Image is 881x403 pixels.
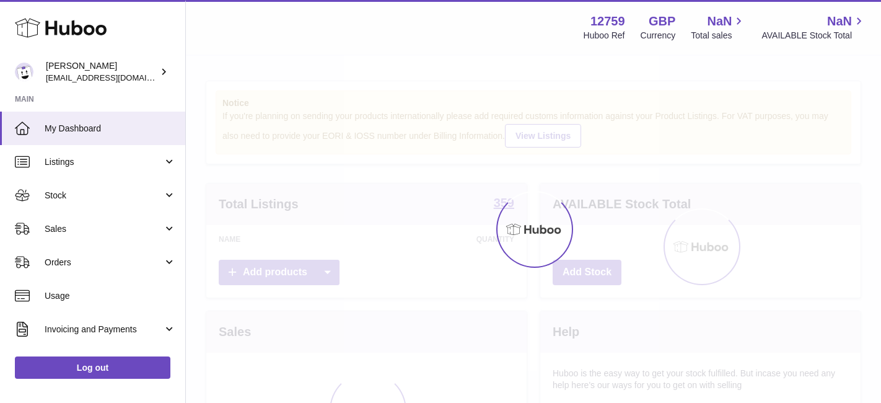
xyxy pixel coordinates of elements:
div: Currency [641,30,676,42]
div: [PERSON_NAME] [46,60,157,84]
span: Usage [45,290,176,302]
div: Huboo Ref [584,30,625,42]
span: Stock [45,190,163,201]
strong: 12759 [590,13,625,30]
img: internalAdmin-12759@internal.huboo.com [15,63,33,81]
a: NaN Total sales [691,13,746,42]
span: Invoicing and Payments [45,324,163,335]
span: Sales [45,223,163,235]
span: Orders [45,257,163,268]
span: AVAILABLE Stock Total [761,30,866,42]
span: [EMAIL_ADDRESS][DOMAIN_NAME] [46,73,182,82]
span: NaN [827,13,852,30]
span: Total sales [691,30,746,42]
span: Listings [45,156,163,168]
a: NaN AVAILABLE Stock Total [761,13,866,42]
a: Log out [15,356,170,379]
strong: GBP [649,13,675,30]
span: My Dashboard [45,123,176,135]
span: NaN [707,13,732,30]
